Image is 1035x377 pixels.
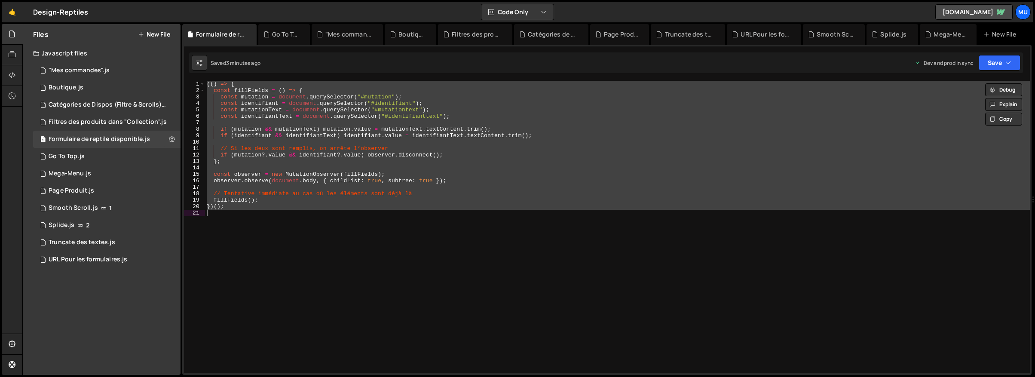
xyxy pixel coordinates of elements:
div: 19 [184,197,205,203]
button: Debug [985,83,1022,96]
div: Go To Top.js [272,30,300,39]
div: 18 [184,190,205,197]
div: 15 [184,171,205,178]
div: New File [983,30,1020,39]
div: 1 [184,81,205,87]
button: Explain [985,98,1022,111]
div: Catégories de Dispos (Filtre & Scrolls).js [49,101,167,109]
div: 16910/46527.js [33,79,181,96]
div: Design-Reptiles [33,7,88,17]
div: Smooth Scroll.js [49,204,98,212]
button: Code Only [481,4,554,20]
div: 16910/46502.js [33,96,184,113]
div: "Mes commandes".js [325,30,373,39]
div: 16910/46296.js [33,199,181,217]
div: 16910/46617.js [33,131,181,148]
div: Catégories de Dispos (Filtre & Scrolls).js [528,30,578,39]
a: Mu [1015,4,1031,20]
div: 16910/46591.js [33,165,181,182]
div: 21 [184,210,205,216]
div: Smooth Scroll.js [817,30,854,39]
div: Dev and prod in sync [915,59,974,67]
div: 16 [184,178,205,184]
div: 10 [184,139,205,145]
div: 7 [184,120,205,126]
div: Page Produit.js [49,187,94,195]
div: 2 [184,87,205,94]
div: Boutique.js [49,84,83,92]
div: Formulaire de reptile disponible.js [196,30,246,39]
div: Mega-Menu.js [49,170,91,178]
div: Truncate des textes.js [665,30,715,39]
div: Formulaire de reptile disponible.js [49,135,150,143]
div: 20 [184,203,205,210]
div: 4 [184,100,205,107]
div: 16910/46512.js [33,234,181,251]
div: 16910/46547.js [33,62,181,79]
div: 11 [184,145,205,152]
div: 13 [184,158,205,165]
button: Copy [985,113,1022,126]
div: 6 [184,113,205,120]
div: 9 [184,132,205,139]
div: 17 [184,184,205,190]
span: 1 [109,205,112,211]
div: 3 minutes ago [226,59,260,67]
div: URL Pour les formulaires.js [741,30,791,39]
div: Boutique.js [398,30,426,39]
div: Mega-Menu.js [934,30,966,39]
div: 16910/46295.js [33,217,181,234]
div: 16910/46504.js [33,251,181,268]
div: Javascript files [23,45,181,62]
button: New File [138,31,170,38]
div: Splide.js [880,30,906,39]
div: Filtres des produits dans "Collection".js [452,30,502,39]
div: Truncate des textes.js [49,239,115,246]
div: 3 [184,94,205,100]
div: Go To Top.js [49,153,85,160]
a: 🤙 [2,2,23,22]
h2: Files [33,30,49,39]
div: 16910/46494.js [33,113,183,131]
div: "Mes commandes".js [49,67,110,74]
div: Splide.js [49,221,74,229]
button: Save [979,55,1020,70]
div: URL Pour les formulaires.js [49,256,127,264]
div: 14 [184,165,205,171]
div: Filtres des produits dans "Collection".js [49,118,167,126]
span: 2 [86,222,89,229]
div: Page Produit.js [604,30,639,39]
div: 12 [184,152,205,158]
div: 8 [184,126,205,132]
span: 1 [40,137,46,144]
div: 5 [184,107,205,113]
div: 16910/46562.js [33,182,181,199]
a: [DOMAIN_NAME] [935,4,1013,20]
div: 16910/46616.js [33,148,181,165]
div: Saved [211,59,260,67]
